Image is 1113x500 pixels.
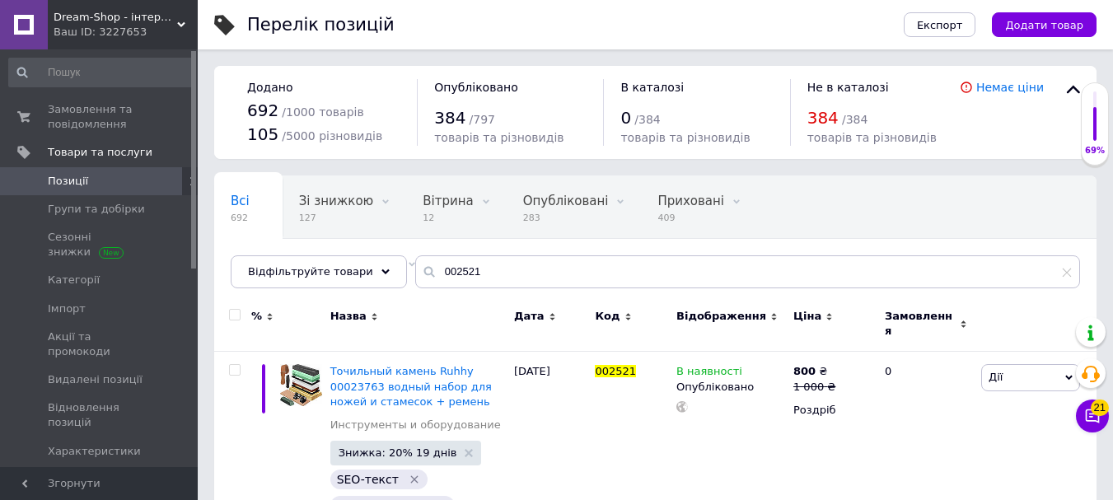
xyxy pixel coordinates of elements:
[282,105,363,119] span: / 1000 товарів
[676,380,785,395] div: Опубліковано
[807,131,937,144] span: товарів та різновидів
[793,364,835,379] div: ₴
[676,365,742,382] span: В наявності
[247,81,292,94] span: Додано
[48,174,88,189] span: Позиції
[339,447,457,458] span: Знижка: 20% 19 днів
[48,230,152,259] span: Сезонні знижки
[434,131,564,144] span: товарів та різновидів
[1005,19,1083,31] span: Додати товар
[299,194,373,208] span: Зі знижкою
[989,371,1003,383] span: Дії
[620,131,750,144] span: товарів та різновидів
[793,365,816,377] b: 800
[330,309,367,324] span: Назва
[415,255,1080,288] input: Пошук по назві позиції, артикулу і пошуковим запитам
[231,212,250,224] span: 692
[1076,400,1109,432] button: Чат з покупцем21
[280,364,322,406] img: Точильный камень Ruhhy 00023763 водный набор для ножей и стамесок + ремень
[48,301,86,316] span: Імпорт
[330,365,492,407] a: Точильный камень Ruhhy 00023763 водный набор для ножей и стамесок + ремень
[408,473,421,486] svg: Видалити мітку
[595,309,620,324] span: Код
[330,418,501,432] a: Инструменты и оборудование
[337,473,399,486] span: SEO-текст
[620,108,631,128] span: 0
[885,309,956,339] span: Замовлення
[523,212,609,224] span: 283
[523,194,609,208] span: Опубліковані
[247,124,278,144] span: 105
[676,309,766,324] span: Відображення
[793,309,821,324] span: Ціна
[251,309,262,324] span: %
[54,10,177,25] span: Dream-Shop - інтернет магазин (ФОП Ковтун А. С.)
[423,212,473,224] span: 12
[48,273,100,287] span: Категорії
[48,400,152,430] span: Відновлення позицій
[247,100,278,120] span: 692
[48,202,145,217] span: Групи та добірки
[976,81,1044,94] a: Немає ціни
[247,16,395,34] div: Перелік позицій
[48,145,152,160] span: Товари та послуги
[231,194,250,208] span: Всі
[1082,145,1108,157] div: 69%
[807,108,839,128] span: 384
[793,403,871,418] div: Роздріб
[434,81,518,94] span: Опубліковано
[423,194,473,208] span: Вітрина
[842,113,867,126] span: / 384
[48,372,143,387] span: Видалені позиції
[514,309,545,324] span: Дата
[634,113,660,126] span: / 384
[807,81,889,94] span: Не в каталозі
[793,380,835,395] div: 1 000 ₴
[231,256,400,271] span: Опубліковані, В наявності
[248,265,373,278] span: Відфільтруйте товари
[657,194,724,208] span: Приховані
[48,444,141,459] span: Характеристики
[595,365,636,377] span: 002521
[1091,400,1109,416] span: 21
[992,12,1097,37] button: Додати товар
[54,25,198,40] div: Ваш ID: 3227653
[917,19,963,31] span: Експорт
[657,212,724,224] span: 409
[282,129,382,143] span: / 5000 різновидів
[48,329,152,359] span: Акції та промокоди
[620,81,684,94] span: В каталозі
[470,113,495,126] span: / 797
[299,212,373,224] span: 127
[434,108,465,128] span: 384
[48,102,152,132] span: Замовлення та повідомлення
[904,12,976,37] button: Експорт
[8,58,194,87] input: Пошук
